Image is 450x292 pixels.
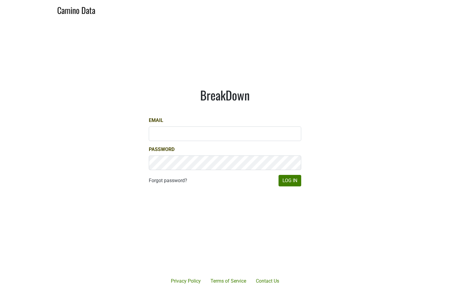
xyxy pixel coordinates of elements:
[149,88,301,102] h1: BreakDown
[57,2,95,17] a: Camino Data
[206,275,251,287] a: Terms of Service
[149,117,163,124] label: Email
[149,177,187,184] a: Forgot password?
[149,146,174,153] label: Password
[279,175,301,186] button: Log In
[166,275,206,287] a: Privacy Policy
[251,275,284,287] a: Contact Us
